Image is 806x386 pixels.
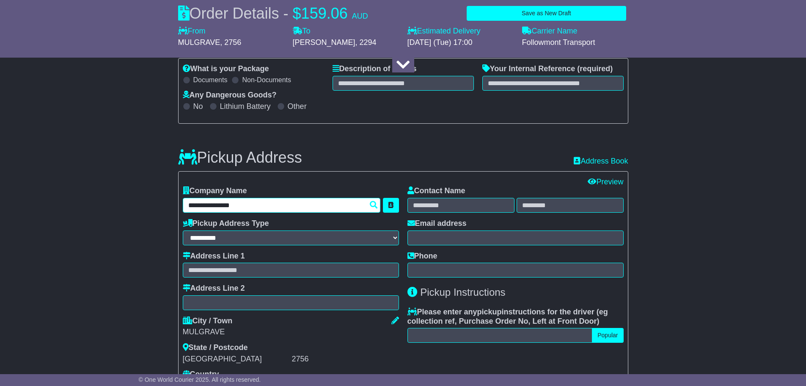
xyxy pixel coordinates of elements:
[592,328,623,343] button: Popular
[293,27,311,36] label: To
[183,284,245,293] label: Address Line 2
[352,12,368,20] span: AUD
[407,219,467,228] label: Email address
[183,355,290,364] div: [GEOGRAPHIC_DATA]
[407,186,465,196] label: Contact Name
[420,286,505,298] span: Pickup Instructions
[193,76,228,84] label: Documents
[220,38,241,47] span: , 2756
[588,178,623,186] a: Preview
[301,5,348,22] span: 159.06
[477,308,502,316] span: pickup
[407,308,624,326] label: Please enter any instructions for the driver ( )
[139,376,261,383] span: © One World Courier 2025. All rights reserved.
[178,38,220,47] span: MULGRAVE
[293,5,301,22] span: $
[574,157,628,166] a: Address Book
[183,317,233,326] label: City / Town
[522,38,628,47] div: Followmont Transport
[407,308,608,325] span: eg collection ref, Purchase Order No, Left at Front Door
[183,343,248,353] label: State / Postcode
[293,38,355,47] span: [PERSON_NAME]
[178,4,368,22] div: Order Details -
[193,102,203,111] label: No
[183,186,247,196] label: Company Name
[178,149,302,166] h3: Pickup Address
[220,102,271,111] label: Lithium Battery
[183,91,277,100] label: Any Dangerous Goods?
[183,64,269,74] label: What is your Package
[292,355,399,364] div: 2756
[183,328,399,337] div: MULGRAVE
[183,370,219,379] label: Country
[183,219,269,228] label: Pickup Address Type
[467,6,626,21] button: Save as New Draft
[407,38,514,47] div: [DATE] (Tue) 17:00
[178,27,206,36] label: From
[407,27,514,36] label: Estimated Delivery
[355,38,377,47] span: , 2294
[242,76,291,84] label: Non-Documents
[288,102,307,111] label: Other
[522,27,578,36] label: Carrier Name
[183,252,245,261] label: Address Line 1
[407,252,437,261] label: Phone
